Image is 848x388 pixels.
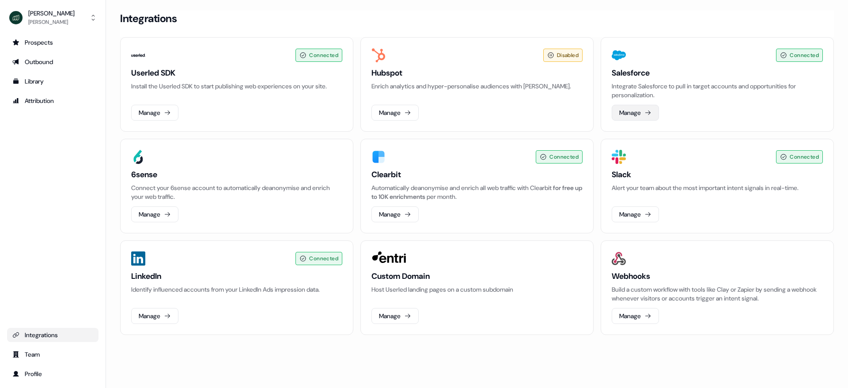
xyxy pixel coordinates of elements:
div: Library [12,77,93,86]
div: [PERSON_NAME] [28,9,75,18]
button: Manage [371,206,419,222]
div: Outbound [12,57,93,66]
div: Integrations [12,331,93,339]
a: Go to integrations [7,328,98,342]
div: Profile [12,369,93,378]
h3: LinkedIn [131,271,342,281]
h3: Webhooks [612,271,823,281]
div: Prospects [12,38,93,47]
button: Manage [612,308,659,324]
button: Manage [131,308,178,324]
p: Build a custom workflow with tools like Clay or Zapier by sending a webhook whenever visitors or ... [612,285,823,303]
p: Integrate Salesforce to pull in target accounts and opportunities for personalization. [612,82,823,99]
h3: Hubspot [371,68,583,78]
h3: Userled SDK [131,68,342,78]
span: Connected [549,152,579,161]
h3: Salesforce [612,68,823,78]
a: Go to team [7,347,98,361]
span: Connected [790,152,819,161]
span: Connected [790,51,819,60]
p: Identify influenced accounts from your LinkedIn Ads impression data. [131,285,342,294]
button: Manage [371,308,419,324]
button: Manage [612,206,659,222]
h3: Integrations [120,12,177,25]
span: Disabled [557,51,579,60]
h3: Clearbit [371,169,583,180]
p: Connect your 6sense account to automatically deanonymise and enrich your web traffic. [131,183,342,201]
a: Go to attribution [7,94,98,108]
button: Manage [371,105,419,121]
p: Install the Userled SDK to start publishing web experiences on your site. [131,82,342,91]
div: Team [12,350,93,359]
a: Go to prospects [7,35,98,49]
p: Alert your team about the most important intent signals in real-time. [612,183,823,192]
button: Manage [131,206,178,222]
button: Manage [612,105,659,121]
a: Go to templates [7,74,98,88]
span: Connected [309,254,338,263]
button: [PERSON_NAME][PERSON_NAME] [7,7,98,28]
p: Host Userled landing pages on a custom subdomain [371,285,583,294]
button: Manage [131,105,178,121]
p: Enrich analytics and hyper-personalise audiences with [PERSON_NAME]. [371,82,583,91]
h3: Slack [612,169,823,180]
h3: 6sense [131,169,342,180]
div: Automatically deanonymise and enrich all web traffic with Clearbit per month. [371,183,583,201]
h3: Custom Domain [371,271,583,281]
a: Go to profile [7,367,98,381]
span: Connected [309,51,338,60]
div: [PERSON_NAME] [28,18,75,27]
a: Go to outbound experience [7,55,98,69]
div: Attribution [12,96,93,105]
